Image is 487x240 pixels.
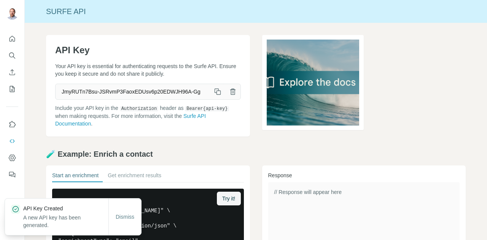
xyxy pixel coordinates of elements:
p: API Key Created [23,205,108,212]
div: Surfe API [25,6,487,17]
h2: 🧪 Example: Enrich a contact [46,149,466,159]
button: Enrich CSV [6,65,18,79]
button: Dismiss [110,210,140,224]
p: Include your API key in the header as when making requests. For more information, visit the . [55,104,241,127]
span: Try it! [222,195,235,202]
span: // Response will appear here [274,189,342,195]
button: Quick start [6,32,18,46]
button: Start an enrichment [52,172,99,182]
button: My lists [6,82,18,96]
button: Dashboard [6,151,18,165]
button: Try it! [217,192,240,205]
h3: Response [268,172,460,179]
button: Use Surfe on LinkedIn [6,118,18,131]
img: Avatar [6,8,18,20]
button: Search [6,49,18,62]
h1: API Key [55,44,241,56]
button: Get enrichment results [108,172,161,182]
p: Your API key is essential for authenticating requests to the Surfe API. Ensure you keep it secure... [55,62,241,78]
span: JmyRUTn7Bsu-JSRvmP3FaoxEDUsv6p20EDWJH96A-Gg [56,85,210,99]
code: Authorization [120,106,159,111]
button: Use Surfe API [6,134,18,148]
span: Dismiss [116,213,134,221]
p: A new API key has been generated. [23,214,108,229]
code: Bearer {api-key} [185,106,229,111]
button: Feedback [6,168,18,181]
